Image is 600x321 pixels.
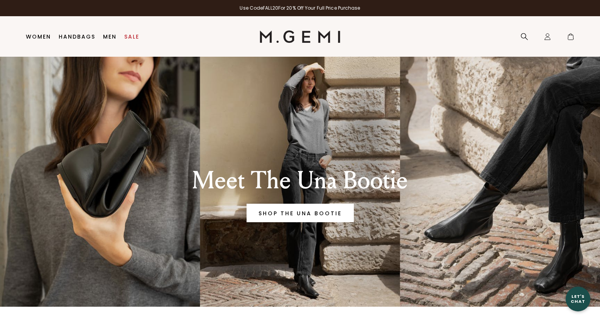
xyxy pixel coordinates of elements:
[260,30,340,43] img: M.Gemi
[263,5,278,11] strong: FALL20
[166,167,434,194] div: Meet The Una Bootie
[103,34,117,40] a: Men
[26,34,51,40] a: Women
[247,204,354,222] a: Banner primary button
[59,34,95,40] a: Handbags
[566,294,590,304] div: Let's Chat
[124,34,139,40] a: Sale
